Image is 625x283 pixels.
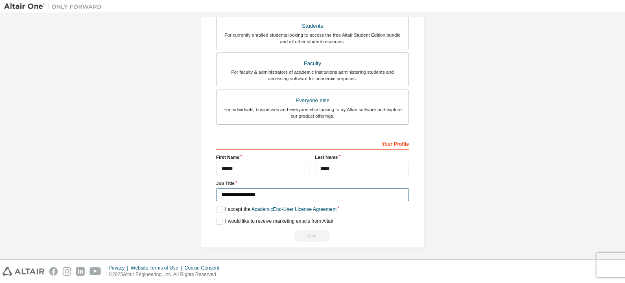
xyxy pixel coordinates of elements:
[184,265,224,271] div: Cookie Consent
[216,154,310,160] label: First Name
[109,271,224,278] p: © 2025 Altair Engineering, Inc. All Rights Reserved.
[221,58,404,69] div: Faculty
[216,137,409,150] div: Your Profile
[63,267,71,276] img: instagram.svg
[251,206,337,212] a: Academic End-User License Agreement
[221,106,404,119] div: For individuals, businesses and everyone else looking to try Altair software and explore our prod...
[131,265,184,271] div: Website Terms of Use
[216,218,333,225] label: I would like to receive marketing emails from Altair
[315,154,409,160] label: Last Name
[4,2,106,11] img: Altair One
[49,267,58,276] img: facebook.svg
[76,267,85,276] img: linkedin.svg
[216,180,409,186] label: Job Title
[216,230,409,242] div: Read and acccept EULA to continue
[221,69,404,82] div: For faculty & administrators of academic institutions administering students and accessing softwa...
[2,267,44,276] img: altair_logo.svg
[221,32,404,45] div: For currently enrolled students looking to access the free Altair Student Edition bundle and all ...
[221,20,404,32] div: Students
[221,95,404,106] div: Everyone else
[109,265,131,271] div: Privacy
[90,267,101,276] img: youtube.svg
[216,206,337,213] label: I accept the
